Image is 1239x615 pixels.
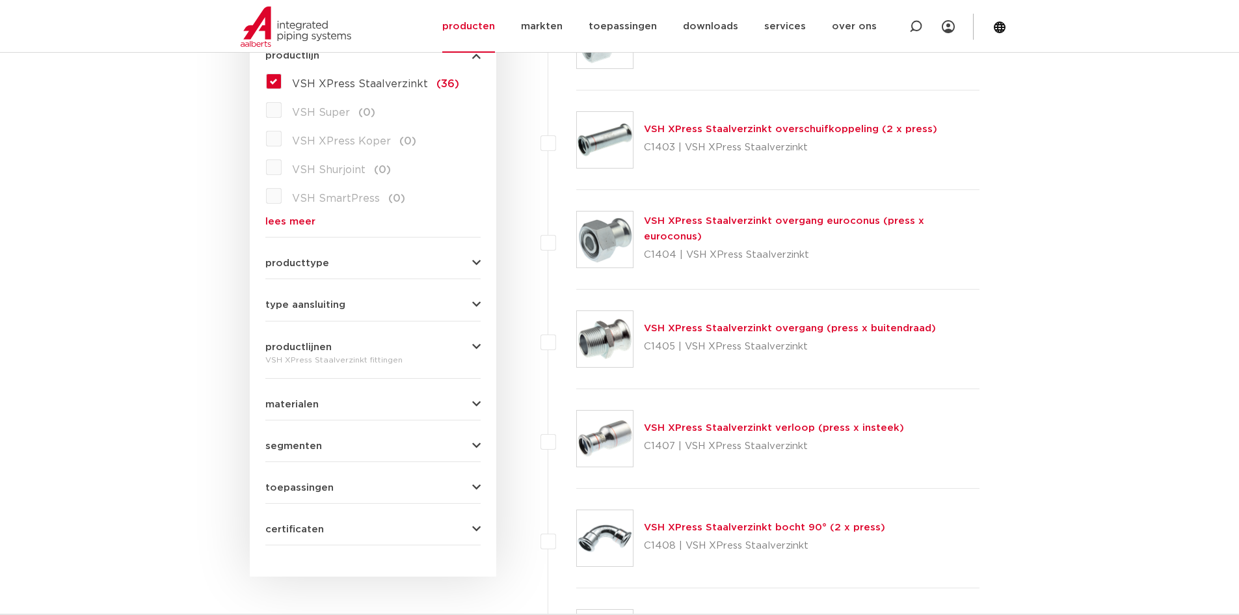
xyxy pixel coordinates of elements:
button: segmenten [265,441,481,451]
img: Thumbnail for VSH XPress Staalverzinkt overgang (press x buitendraad) [577,311,633,367]
span: VSH XPress Staalverzinkt [292,79,428,89]
p: C1405 | VSH XPress Staalverzinkt [644,336,936,357]
img: Thumbnail for VSH XPress Staalverzinkt bocht 90° (2 x press) [577,510,633,566]
span: VSH Super [292,107,350,118]
a: VSH XPress Staalverzinkt overschuifkoppeling (2 x press) [644,124,937,134]
button: type aansluiting [265,300,481,310]
span: (0) [388,193,405,204]
span: productlijn [265,51,319,61]
a: VSH XPress Staalverzinkt overgang (press x buitendraad) [644,323,936,333]
span: productlijnen [265,342,332,352]
span: certificaten [265,525,324,534]
a: VSH XPress Staalverzinkt verloop (press x insteek) [644,423,904,433]
span: (0) [358,107,375,118]
button: toepassingen [265,483,481,493]
span: VSH SmartPress [292,193,380,204]
span: materialen [265,400,319,409]
span: type aansluiting [265,300,345,310]
p: C1403 | VSH XPress Staalverzinkt [644,137,937,158]
span: VSH XPress Koper [292,136,391,146]
img: Thumbnail for VSH XPress Staalverzinkt overgang euroconus (press x euroconus) [577,212,633,267]
a: VSH XPress Staalverzinkt bocht 90° (2 x press) [644,523,885,532]
button: certificaten [265,525,481,534]
span: segmenten [265,441,322,451]
button: productlijn [265,51,481,61]
a: VSH XPress Staalverzinkt overgang euroconus (press x euroconus) [644,216,924,241]
img: Thumbnail for VSH XPress Staalverzinkt overschuifkoppeling (2 x press) [577,112,633,168]
div: VSH XPress Staalverzinkt fittingen [265,352,481,368]
p: C1404 | VSH XPress Staalverzinkt [644,245,980,266]
button: productlijnen [265,342,481,352]
span: VSH Shurjoint [292,165,366,175]
span: (36) [436,79,459,89]
button: materialen [265,400,481,409]
span: (0) [374,165,391,175]
p: C1407 | VSH XPress Staalverzinkt [644,436,904,457]
p: C1408 | VSH XPress Staalverzinkt [644,536,885,556]
span: toepassingen [265,483,334,493]
span: producttype [265,258,329,268]
a: lees meer [265,217,481,226]
button: producttype [265,258,481,268]
span: (0) [399,136,416,146]
img: Thumbnail for VSH XPress Staalverzinkt verloop (press x insteek) [577,411,633,467]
